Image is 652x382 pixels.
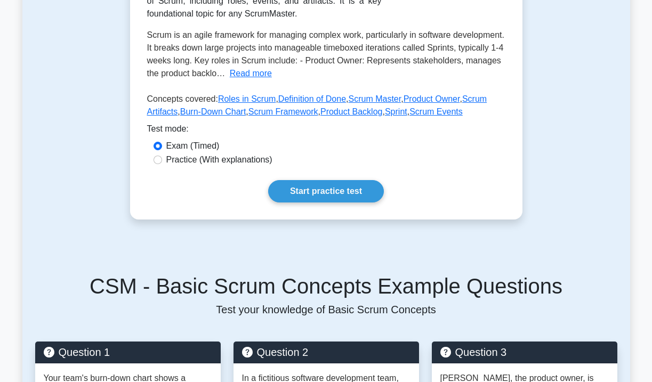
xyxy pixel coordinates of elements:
[147,30,505,78] span: Scrum is an agile framework for managing complex work, particularly in software development. It b...
[248,107,318,116] a: Scrum Framework
[218,94,276,103] a: Roles in Scrum
[440,346,609,359] h5: Question 3
[180,107,246,116] a: Burn-Down Chart
[278,94,346,103] a: Definition of Done
[320,107,383,116] a: Product Backlog
[268,180,384,202] a: Start practice test
[147,123,505,140] div: Test mode:
[348,94,401,103] a: Scrum Master
[242,346,410,359] h5: Question 2
[147,93,505,123] p: Concepts covered: , , , , , , , , ,
[35,273,617,299] h5: CSM - Basic Scrum Concepts Example Questions
[385,107,407,116] a: Sprint
[409,107,463,116] a: Scrum Events
[35,303,617,316] p: Test your knowledge of Basic Scrum Concepts
[230,67,272,80] button: Read more
[404,94,460,103] a: Product Owner
[44,346,212,359] h5: Question 1
[166,153,272,166] label: Practice (With explanations)
[166,140,220,152] label: Exam (Timed)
